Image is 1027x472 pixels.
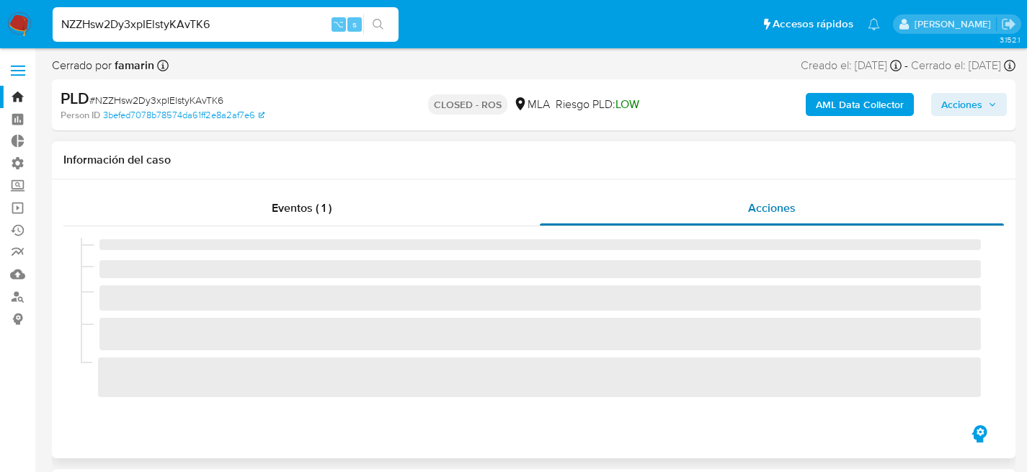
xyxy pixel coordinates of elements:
span: Accesos rápidos [773,17,853,32]
span: ‌ [99,318,981,350]
span: Eventos ( 1 ) [272,200,332,216]
a: 3befed7078b78574da61ff2e8a2af7e6 [103,109,264,122]
span: ‌ [99,260,981,278]
span: ⌥ [333,17,344,31]
div: Cerrado el: [DATE] [911,58,1015,74]
input: Buscar usuario o caso... [53,15,399,34]
span: Acciones [748,200,796,216]
span: Cerrado por [52,58,154,74]
button: search-icon [363,14,393,35]
a: Notificaciones [868,18,880,30]
b: AML Data Collector [816,93,904,116]
a: Salir [1001,17,1016,32]
div: MLA [513,97,550,112]
p: facundo.marin@mercadolibre.com [915,17,996,31]
span: s [352,17,357,31]
span: ‌ [99,239,981,250]
p: CLOSED - ROS [428,94,507,115]
span: - [904,58,908,74]
button: AML Data Collector [806,93,914,116]
b: Person ID [61,109,100,122]
h1: Información del caso [63,153,1004,167]
button: Acciones [931,93,1007,116]
b: famarin [112,57,154,74]
span: LOW [615,96,639,112]
span: ‌ [98,357,981,397]
span: Acciones [941,93,982,116]
b: PLD [61,86,89,110]
span: Riesgo PLD: [556,97,639,112]
span: # NZZHsw2Dy3xpIElstyKAvTK6 [89,93,223,107]
span: ‌ [99,285,981,311]
div: Creado el: [DATE] [801,58,902,74]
